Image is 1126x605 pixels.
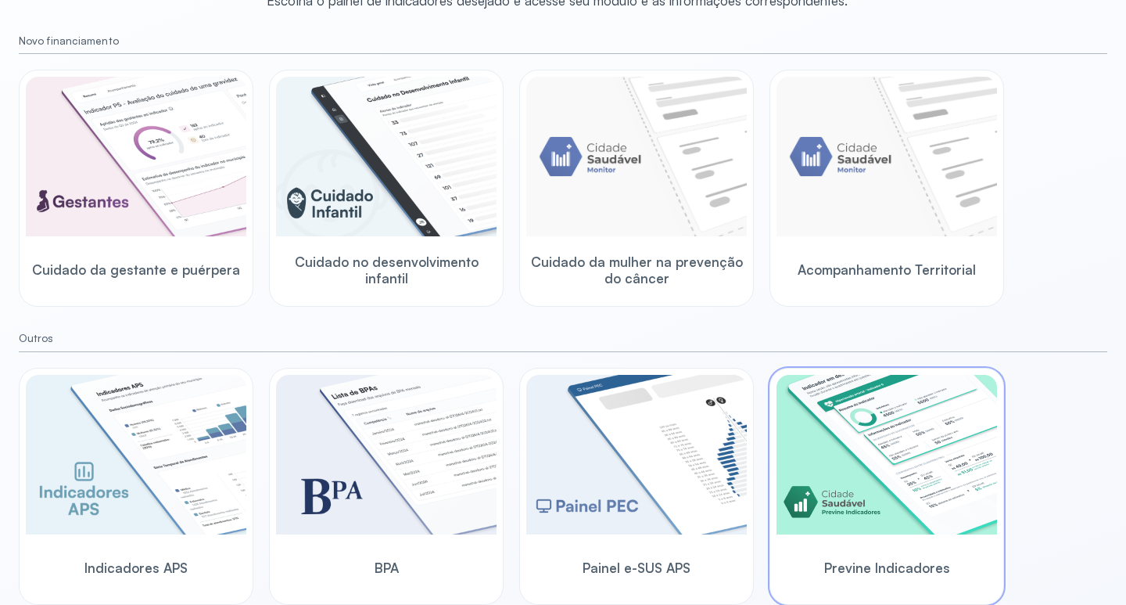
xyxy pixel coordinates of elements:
img: pregnants.png [26,77,246,236]
img: placeholder-module-ilustration.png [526,77,747,236]
img: aps-indicators.png [26,375,246,535]
img: bpa.png [276,375,497,535]
span: Previne Indicadores [824,560,950,576]
span: Cuidado da gestante e puérpera [32,261,240,278]
span: Painel e-SUS APS [583,560,690,576]
img: child-development.png [276,77,497,236]
img: pec-panel.png [526,375,747,535]
img: placeholder-module-ilustration.png [776,77,997,236]
span: Cuidado no desenvolvimento infantil [276,254,497,287]
img: previne-brasil.png [776,375,997,535]
small: Outros [19,332,1107,345]
span: BPA [375,560,399,576]
span: Indicadores APS [84,560,188,576]
span: Acompanhamento Territorial [798,261,976,278]
small: Novo financiamento [19,34,1107,48]
span: Cuidado da mulher na prevenção do câncer [526,254,747,287]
